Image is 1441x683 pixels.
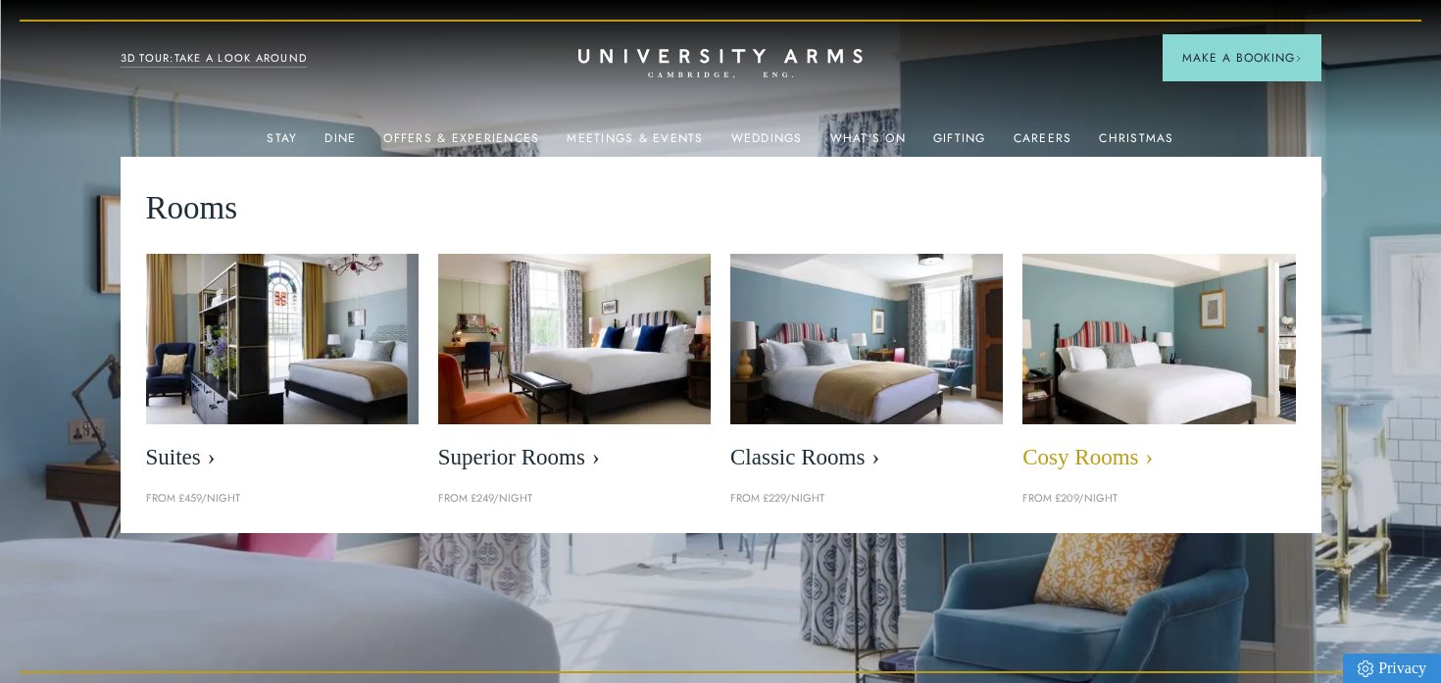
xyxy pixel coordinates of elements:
img: Privacy [1358,660,1373,677]
span: Superior Rooms [438,444,711,471]
span: Make a Booking [1182,49,1302,67]
p: From £249/night [438,490,711,508]
button: Make a BookingArrow icon [1163,34,1321,81]
p: From £459/night [146,490,419,508]
a: Weddings [731,131,803,157]
a: Dine [324,131,356,157]
a: image-21e87f5add22128270780cf7737b92e839d7d65d-400x250-jpg Suites [146,254,419,481]
a: image-5bdf0f703dacc765be5ca7f9d527278f30b65e65-400x250-jpg Superior Rooms [438,254,711,481]
a: Offers & Experiences [383,131,539,157]
a: Privacy [1343,654,1441,683]
img: image-21e87f5add22128270780cf7737b92e839d7d65d-400x250-jpg [146,254,419,424]
a: What's On [830,131,906,157]
img: image-0c4e569bfe2498b75de12d7d88bf10a1f5f839d4-400x250-jpg [1002,241,1316,437]
img: image-7eccef6fe4fe90343db89eb79f703814c40db8b4-400x250-jpg [730,254,1003,424]
img: image-5bdf0f703dacc765be5ca7f9d527278f30b65e65-400x250-jpg [438,254,711,424]
a: Gifting [933,131,986,157]
a: image-7eccef6fe4fe90343db89eb79f703814c40db8b4-400x250-jpg Classic Rooms [730,254,1003,481]
span: Classic Rooms [730,444,1003,471]
span: Cosy Rooms [1022,444,1295,471]
a: Stay [267,131,297,157]
span: Rooms [146,182,238,234]
a: Christmas [1099,131,1173,157]
a: Meetings & Events [567,131,703,157]
p: From £229/night [730,490,1003,508]
span: Suites [146,444,419,471]
a: Careers [1014,131,1072,157]
img: Arrow icon [1295,55,1302,62]
a: Home [578,49,863,79]
a: image-0c4e569bfe2498b75de12d7d88bf10a1f5f839d4-400x250-jpg Cosy Rooms [1022,254,1295,481]
p: From £209/night [1022,490,1295,508]
a: 3D TOUR:TAKE A LOOK AROUND [121,50,308,68]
